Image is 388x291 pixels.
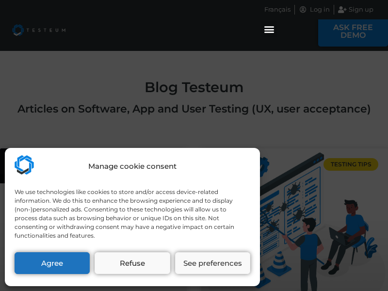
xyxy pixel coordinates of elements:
[15,188,249,240] div: We use technologies like cookies to store and/or access device-related information. We do this to...
[15,155,34,175] img: Testeum.com - Application crowdtesting platform
[15,252,90,274] button: Agree
[95,252,170,274] button: Refuse
[175,252,250,274] button: See preferences
[261,21,277,37] div: Menu Toggle
[88,161,177,172] div: Manage cookie consent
